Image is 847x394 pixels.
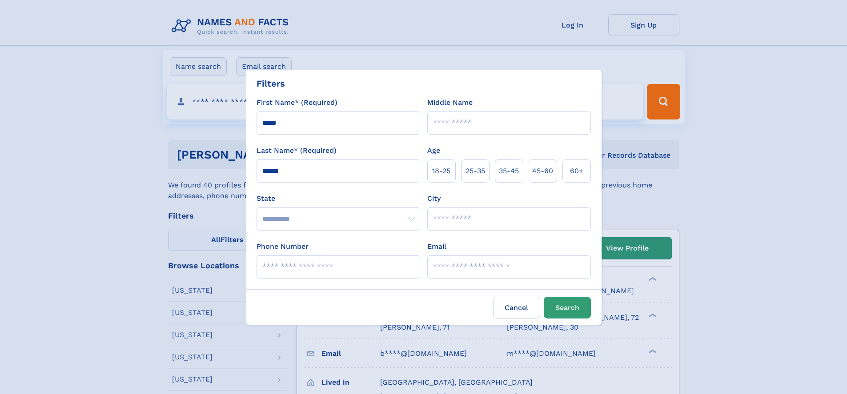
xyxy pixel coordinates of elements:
[493,297,540,318] label: Cancel
[499,166,519,176] span: 35‑45
[532,166,553,176] span: 45‑60
[466,166,485,176] span: 25‑35
[427,145,440,156] label: Age
[570,166,583,176] span: 60+
[257,193,420,204] label: State
[257,77,285,90] div: Filters
[257,145,337,156] label: Last Name* (Required)
[544,297,591,318] button: Search
[257,241,309,252] label: Phone Number
[432,166,450,176] span: 18‑25
[427,193,441,204] label: City
[257,97,337,108] label: First Name* (Required)
[427,241,446,252] label: Email
[427,97,473,108] label: Middle Name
